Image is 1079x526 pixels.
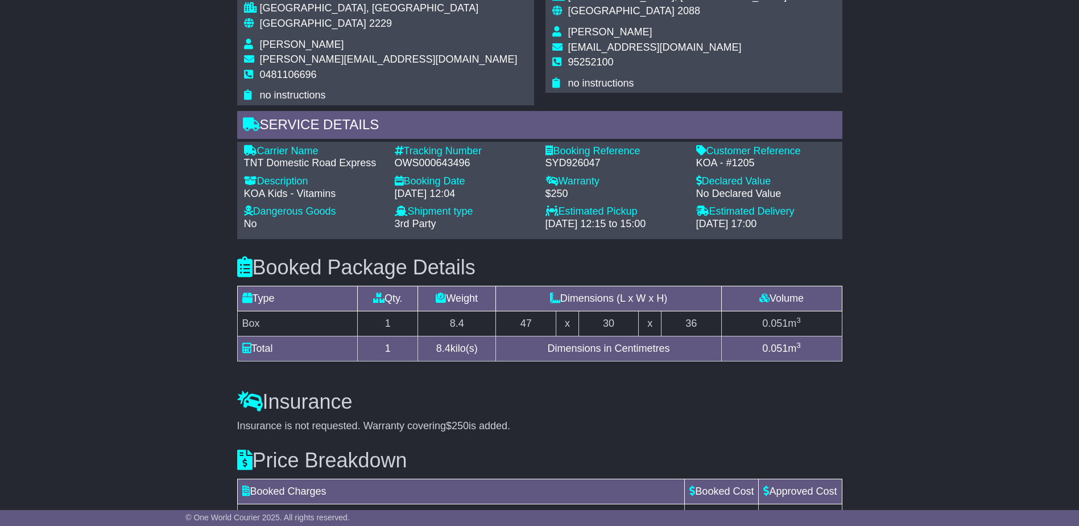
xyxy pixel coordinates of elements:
[556,311,578,336] td: x
[358,286,418,311] td: Qty.
[796,316,801,324] sup: 3
[496,336,721,361] td: Dimensions in Centimetres
[395,175,534,188] div: Booking Date
[185,513,350,522] span: © One World Courier 2025. All rights reserved.
[545,145,685,158] div: Booking Reference
[237,256,842,279] h3: Booked Package Details
[578,311,639,336] td: 30
[796,341,801,350] sup: 3
[244,145,383,158] div: Carrier Name
[395,157,534,170] div: OWS000643496
[395,206,534,218] div: Shipment type
[358,336,418,361] td: 1
[545,218,685,231] div: [DATE] 12:15 to 15:00
[395,145,534,158] div: Tracking Number
[418,311,496,336] td: 8.4
[237,286,358,311] td: Type
[545,175,685,188] div: Warranty
[260,89,326,101] span: no instructions
[237,420,842,433] div: Insurance is not requested. Warranty covering is added.
[568,26,652,38] span: [PERSON_NAME]
[237,336,358,361] td: Total
[244,175,383,188] div: Description
[696,157,836,170] div: KOA - #1205
[496,286,721,311] td: Dimensions (L x W x H)
[568,56,614,68] span: 95252100
[568,42,742,53] span: [EMAIL_ADDRESS][DOMAIN_NAME]
[260,54,518,65] span: [PERSON_NAME][EMAIL_ADDRESS][DOMAIN_NAME]
[545,157,685,170] div: SYD926047
[237,391,842,413] h3: Insurance
[677,5,700,17] span: 2088
[436,343,450,354] span: 8.4
[721,286,842,311] td: Volume
[237,449,842,472] h3: Price Breakdown
[446,420,469,432] span: $250
[759,479,842,504] td: Approved Cost
[260,18,366,29] span: [GEOGRAPHIC_DATA]
[762,318,788,329] span: 0.051
[639,311,661,336] td: x
[244,218,257,229] span: No
[418,286,496,311] td: Weight
[244,157,383,170] div: TNT Domestic Road Express
[358,311,418,336] td: 1
[260,69,317,80] span: 0481106696
[260,2,518,15] div: [GEOGRAPHIC_DATA], [GEOGRAPHIC_DATA]
[260,39,344,50] span: [PERSON_NAME]
[244,206,383,218] div: Dangerous Goods
[395,218,436,229] span: 3rd Party
[696,218,836,231] div: [DATE] 17:00
[696,175,836,188] div: Declared Value
[721,336,842,361] td: m
[237,311,358,336] td: Box
[568,77,634,89] span: no instructions
[696,206,836,218] div: Estimated Delivery
[762,343,788,354] span: 0.051
[237,111,842,142] div: Service Details
[661,311,721,336] td: 36
[496,311,556,336] td: 47
[545,188,685,200] div: $250
[418,336,496,361] td: kilo(s)
[696,145,836,158] div: Customer Reference
[685,479,759,504] td: Booked Cost
[545,206,685,218] div: Estimated Pickup
[568,5,675,17] span: [GEOGRAPHIC_DATA]
[244,188,383,200] div: KOA Kids - Vitamins
[395,188,534,200] div: [DATE] 12:04
[696,188,836,200] div: No Declared Value
[237,479,685,504] td: Booked Charges
[721,311,842,336] td: m
[369,18,392,29] span: 2229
